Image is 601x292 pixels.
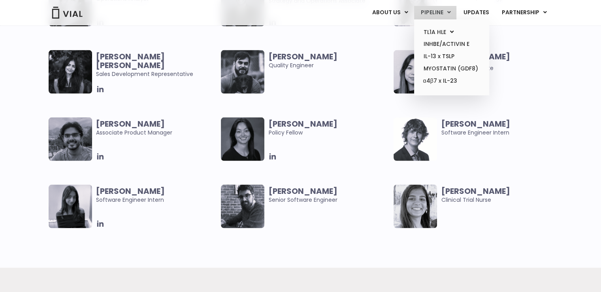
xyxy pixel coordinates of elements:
[221,185,264,228] img: Smiling man named Dugi Surdulli
[495,6,553,19] a: PARTNERSHIPMenu Toggle
[96,51,165,71] b: [PERSON_NAME] [PERSON_NAME]
[417,63,486,75] a: MYOSTATIN (GDF8)
[96,119,217,137] span: Associate Product Manager
[268,118,337,129] b: [PERSON_NAME]
[414,6,456,19] a: PIPELINEMenu Toggle
[268,186,337,197] b: [PERSON_NAME]
[441,119,562,137] span: Software Engineer Intern
[221,50,264,94] img: Man smiling posing for picture
[268,51,337,62] b: [PERSON_NAME]
[417,75,486,87] a: α4β7 x IL-23
[441,118,510,129] b: [PERSON_NAME]
[394,185,437,228] img: Smiling woman named Deepa
[49,50,92,94] img: Smiling woman named Harman
[441,186,510,197] b: [PERSON_NAME]
[394,50,437,94] img: Headshot of smiling woman named Vanessa
[365,6,414,19] a: ABOUT USMenu Toggle
[96,52,217,78] span: Sales Development Representative
[268,52,390,70] span: Quality Engineer
[49,118,92,161] img: Headshot of smiling man named Abhinav
[457,6,495,19] a: UPDATES
[221,118,264,161] img: Smiling woman named Claudia
[51,7,83,19] img: Vial Logo
[417,26,486,38] a: TL1A HLEMenu Toggle
[417,50,486,63] a: IL-13 x TSLP
[417,38,486,50] a: INHBE/ACTIVIN E
[96,186,165,197] b: [PERSON_NAME]
[268,119,390,137] span: Policy Fellow
[268,187,390,204] span: Senior Software Engineer
[96,118,165,129] b: [PERSON_NAME]
[96,187,217,204] span: Software Engineer Intern
[441,187,562,204] span: Clinical Trial Nurse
